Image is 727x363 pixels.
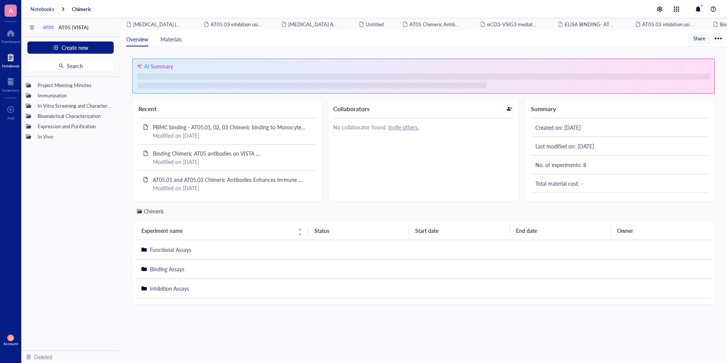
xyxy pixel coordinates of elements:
[2,51,19,68] a: Notebook
[144,207,164,215] div: Chimeric
[153,176,303,200] span: AT05.01 and AT05.03 Chimeric Antibodies Enhances Immune Response by Increasing Releases of IFN-γ,...
[34,131,115,142] div: In Vivo
[1,27,20,44] a: Dashboard
[153,158,312,166] div: Modified on [DATE]
[308,221,409,240] th: Status
[150,285,189,292] span: Inhibition Assays
[9,336,12,340] span: SS
[153,184,312,192] div: Modified on [DATE]
[1,39,20,44] div: Dashboard
[141,226,293,235] span: Experiment name
[333,104,370,113] div: Collaborators
[160,35,182,43] span: Materials
[27,60,114,72] button: Search
[2,64,19,68] div: Notebook
[27,41,114,54] button: Create new
[144,62,173,70] div: AI Summary
[34,80,115,91] div: Project Meeting Minutes
[535,161,704,169] div: No. of experiments: 8
[153,150,260,166] span: Binding Chimeric AT05 antibodies on VISTA Transfected [MEDICAL_DATA] cells
[688,34,710,43] button: Share
[531,104,709,113] div: Summary
[409,221,510,240] th: Start date
[34,90,115,101] div: Immunization
[34,353,52,361] div: Deleted
[153,131,312,140] div: Modified on [DATE]
[126,35,148,43] span: Overview
[138,104,316,113] div: Recent
[535,142,704,150] div: Last modified on: [DATE]
[72,6,91,13] a: Chimeric
[34,111,115,121] div: Bioanalytical Characterization
[150,265,184,273] span: Binding Assays
[62,45,88,51] span: Create new
[43,25,54,30] div: AT05
[693,35,705,42] span: Share
[59,24,89,31] span: AT05 (VISTA)
[34,121,115,132] div: Expression and Purification
[535,179,704,188] div: Total material cost: -
[3,341,18,346] div: Account
[9,6,13,15] span: A
[153,123,305,139] span: PBMC binding - AT05.01, 02, 03 Chimeric binding to Monocytes and T cells of PBMC
[150,246,191,253] span: Functional Assays
[30,6,54,13] a: Notebooks
[135,221,308,240] th: Experiment name
[510,221,611,240] th: End date
[611,221,712,240] th: Owner
[7,116,14,120] div: Add
[535,123,704,132] div: Created on: [DATE]
[67,63,83,69] span: Search
[2,88,19,92] div: Inventory
[388,123,419,131] u: Invite others.
[34,100,115,111] div: In Vitro Screening and Characterization
[333,123,514,131] div: No collaborator found.
[2,76,19,92] a: Inventory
